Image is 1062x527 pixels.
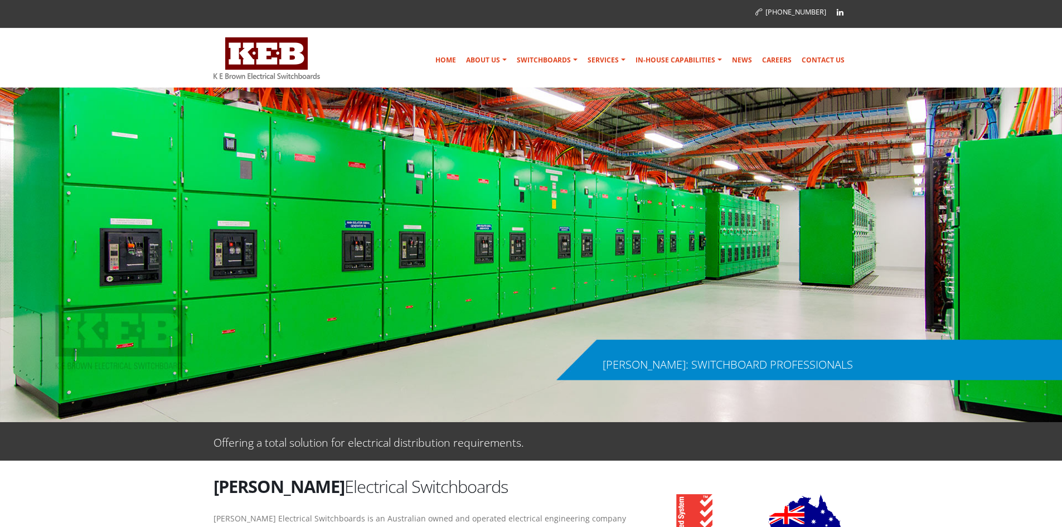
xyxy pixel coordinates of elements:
[755,7,826,17] a: [PHONE_NUMBER]
[512,49,582,71] a: Switchboards
[603,359,853,370] div: [PERSON_NAME]: SWITCHBOARD PROFESSIONALS
[583,49,630,71] a: Services
[797,49,849,71] a: Contact Us
[462,49,511,71] a: About Us
[832,4,848,21] a: Linkedin
[214,475,632,498] h2: Electrical Switchboards
[631,49,726,71] a: In-house Capabilities
[214,475,345,498] strong: [PERSON_NAME]
[728,49,757,71] a: News
[214,433,524,449] p: Offering a total solution for electrical distribution requirements.
[431,49,460,71] a: Home
[758,49,796,71] a: Careers
[214,37,320,79] img: K E Brown Electrical Switchboards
